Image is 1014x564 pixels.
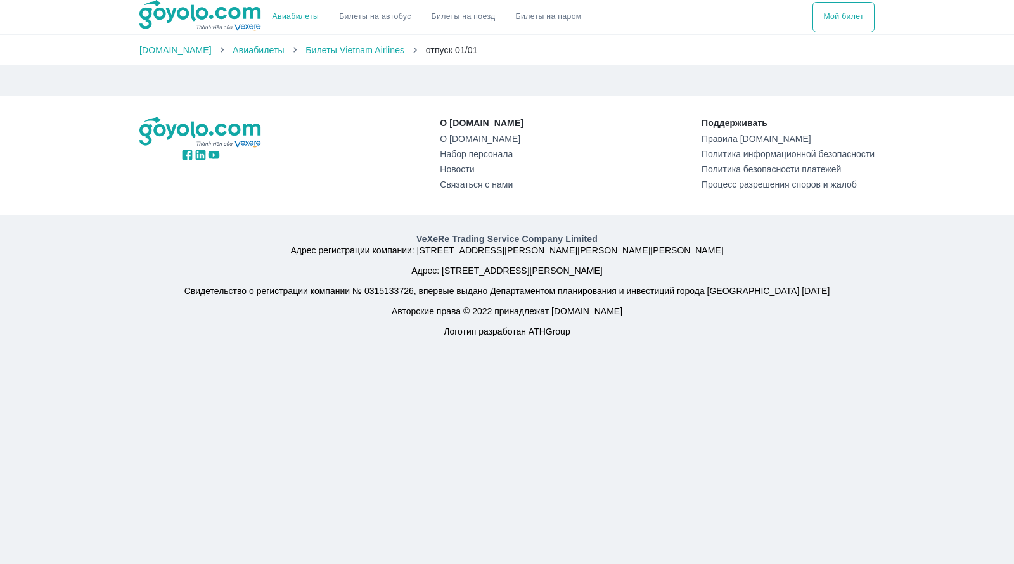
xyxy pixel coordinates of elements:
[702,134,811,144] font: Правила [DOMAIN_NAME]
[392,306,622,316] font: Авторские права © 2022 принадлежат [DOMAIN_NAME]
[440,134,520,144] font: О [DOMAIN_NAME]
[702,118,767,128] font: Поддерживать
[702,149,875,159] a: Политика информационной безопасности
[812,2,875,32] div: выберите способ транспортировки
[702,164,841,174] font: Политика безопасности платежей
[432,12,496,21] font: Билеты на поезд
[440,134,523,144] a: О [DOMAIN_NAME]
[233,45,285,55] a: Авиабилеты
[273,12,319,21] font: Авиабилеты
[444,326,570,336] font: Логотип разработан ATHGroup
[702,179,857,189] font: Процесс разрешения споров и жалоб
[416,234,598,244] font: VeXeRe Trading Service Company Limited
[139,44,875,56] nav: хлебные крошки
[305,45,404,55] a: Билеты Vietnam Airlines
[702,179,875,189] a: Процесс разрешения споров и жалоб
[440,149,513,159] font: Набор персонала
[440,179,513,189] font: Связаться с нами
[440,179,523,189] a: Связаться с нами
[516,12,582,21] font: Билеты на паром
[262,2,592,32] div: выберите способ транспортировки
[290,245,723,255] font: Адрес регистрации компании: [STREET_ADDRESS][PERSON_NAME][PERSON_NAME][PERSON_NAME]
[440,164,523,174] a: Новости
[339,12,411,21] font: Билеты на автобус
[139,117,262,148] img: логотип
[702,164,875,174] a: Политика безопасности платежей
[440,149,523,159] a: Набор персонала
[440,164,474,174] font: Новости
[339,12,411,22] a: Билеты на автобус
[184,286,830,296] font: Свидетельство о регистрации компании № 0315133726, впервые выдано Департаментом планирования и ин...
[702,134,875,144] a: Правила [DOMAIN_NAME]
[426,45,478,55] font: отпуск 01/01
[139,45,212,55] a: [DOMAIN_NAME]
[823,12,864,21] font: Мой билет
[273,12,319,22] a: Авиабилеты
[440,118,523,128] font: О [DOMAIN_NAME]
[411,266,602,276] font: Адрес: [STREET_ADDRESS][PERSON_NAME]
